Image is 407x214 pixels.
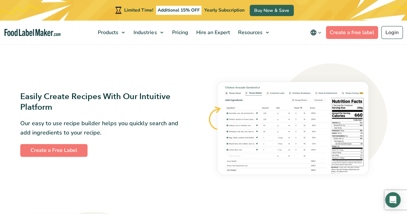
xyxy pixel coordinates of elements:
[94,21,128,44] a: Products
[132,29,157,36] span: Industries
[381,26,403,39] a: Login
[20,91,179,113] h3: Easily Create Recipes With Our Intuitive Platform
[192,21,232,44] a: Hire an Expert
[20,144,88,157] a: Create a Free Label
[326,26,378,39] a: Create a free label
[96,29,119,36] span: Products
[124,7,153,13] span: Limited Time!
[168,21,190,44] a: Pricing
[250,5,294,16] a: Buy Now & Save
[156,6,201,15] span: Additional 15% OFF
[234,21,272,44] a: Resources
[194,29,230,36] span: Hire an Expert
[130,21,166,44] a: Industries
[170,29,189,36] span: Pricing
[204,7,245,13] span: Yearly Subscription
[236,29,263,36] span: Resources
[385,192,401,208] div: Open Intercom Messenger
[20,119,179,137] p: Our easy to use recipe builder helps you quickly search and add ingredients to your recipe.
